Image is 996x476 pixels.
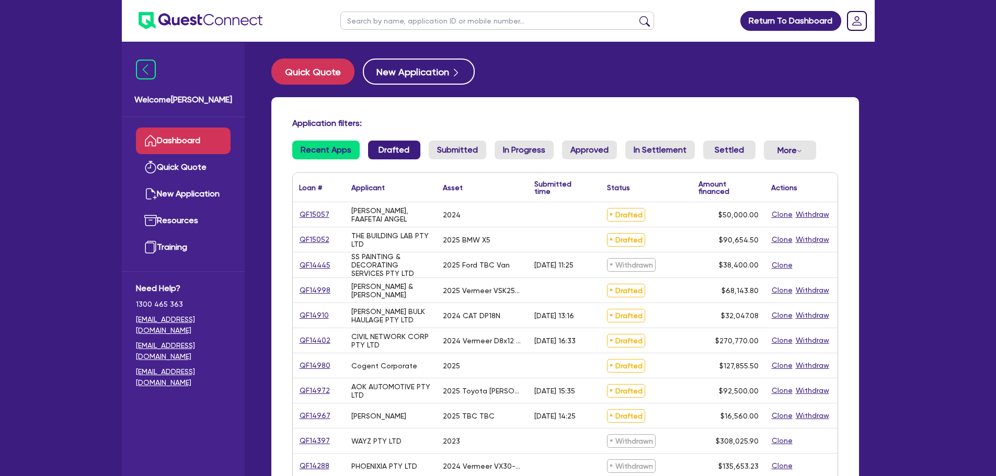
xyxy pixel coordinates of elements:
a: Recent Apps [292,141,360,159]
button: Clone [771,334,793,346]
span: $16,560.00 [720,412,759,420]
div: Cogent Corporate [351,362,417,370]
img: icon-menu-close [136,60,156,79]
div: 2023 [443,437,460,445]
div: Asset [443,184,463,191]
span: Drafted [607,233,645,247]
div: 2025 Ford TBC Van [443,261,510,269]
a: QF14402 [299,334,331,346]
a: QF14972 [299,385,330,397]
button: Clone [771,259,793,271]
a: Drafted [368,141,420,159]
a: [EMAIL_ADDRESS][DOMAIN_NAME] [136,366,231,388]
img: new-application [144,188,157,200]
a: Return To Dashboard [740,11,841,31]
span: $135,653.23 [718,462,759,470]
button: Clone [771,460,793,472]
div: Amount financed [699,180,759,195]
input: Search by name, application ID or mobile number... [340,11,654,30]
img: quick-quote [144,161,157,173]
span: Drafted [607,208,645,222]
div: [PERSON_NAME], FAAFETAI ANGEL [351,206,430,223]
div: 2024 Vermeer VX30-250 [443,462,522,470]
img: resources [144,214,157,227]
button: Clone [771,359,793,371]
span: 1300 465 363 [136,299,231,310]
div: 2024 Vermeer D8x12 HDD [443,336,522,345]
div: [DATE] 13:16 [534,311,574,320]
span: $38,400.00 [719,261,759,269]
div: [DATE] 16:33 [534,336,576,345]
button: Withdraw [795,284,830,296]
span: Drafted [607,309,645,322]
div: Status [607,184,630,191]
button: Clone [771,410,793,422]
a: Training [136,234,231,261]
a: Dropdown toggle [843,7,871,34]
div: [PERSON_NAME] & [PERSON_NAME] [351,282,430,299]
a: QF15057 [299,208,330,220]
span: Welcome [PERSON_NAME] [134,94,232,106]
button: Withdraw [795,208,830,220]
div: 2025 Vermeer VSK25-100G [443,286,522,295]
div: Submitted time [534,180,585,195]
span: Drafted [607,409,645,423]
span: $68,143.80 [722,286,759,295]
div: PHOENIXIA PTY LTD [351,462,417,470]
span: $50,000.00 [718,211,759,219]
a: In Settlement [625,141,695,159]
a: QF14980 [299,359,331,371]
span: Drafted [607,334,645,347]
span: Drafted [607,384,645,398]
button: Clone [771,234,793,246]
span: $32,047.08 [721,311,759,320]
div: [PERSON_NAME] [351,412,406,420]
h4: Application filters: [292,118,838,128]
a: QF14910 [299,309,329,321]
span: Drafted [607,284,645,297]
div: [PERSON_NAME] BULK HAULAGE PTY LTD [351,307,430,324]
a: QF14288 [299,460,330,472]
div: 2024 [443,211,461,219]
a: Resources [136,207,231,234]
div: WAYZ PTY LTD [351,437,402,445]
button: Withdraw [795,359,830,371]
button: Withdraw [795,234,830,246]
div: 2025 TBC TBC [443,412,495,420]
div: [DATE] 11:25 [534,261,574,269]
div: 2025 [443,362,460,370]
a: Quick Quote [271,59,363,85]
div: 2024 CAT DP18N [443,311,500,320]
button: Clone [771,309,793,321]
button: Withdraw [795,385,830,397]
div: 2025 BMW X5 [443,236,490,244]
button: Dropdown toggle [764,141,816,160]
div: Actions [771,184,797,191]
span: Need Help? [136,282,231,295]
a: Settled [703,141,755,159]
div: Loan # [299,184,322,191]
div: SS PAINTING & DECORATING SERVICES PTY LTD [351,252,430,277]
a: QF15052 [299,234,330,246]
a: [EMAIL_ADDRESS][DOMAIN_NAME] [136,340,231,362]
button: Clone [771,385,793,397]
div: AOK AUTOMOTIVE PTY LTD [351,382,430,399]
button: Clone [771,208,793,220]
button: Quick Quote [271,59,354,85]
span: $270,770.00 [715,336,759,345]
div: THE BUILDING LAB PTY LTD [351,231,430,248]
a: QF14967 [299,410,331,422]
img: quest-connect-logo-blue [139,12,262,29]
button: Withdraw [795,334,830,346]
div: 2025 Toyota [PERSON_NAME] [443,387,522,395]
span: $127,855.50 [719,362,759,370]
button: Withdraw [795,309,830,321]
button: Clone [771,284,793,296]
div: Applicant [351,184,385,191]
a: In Progress [495,141,554,159]
button: Withdraw [795,410,830,422]
span: Withdrawn [607,459,656,473]
button: New Application [363,59,475,85]
a: Approved [562,141,617,159]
